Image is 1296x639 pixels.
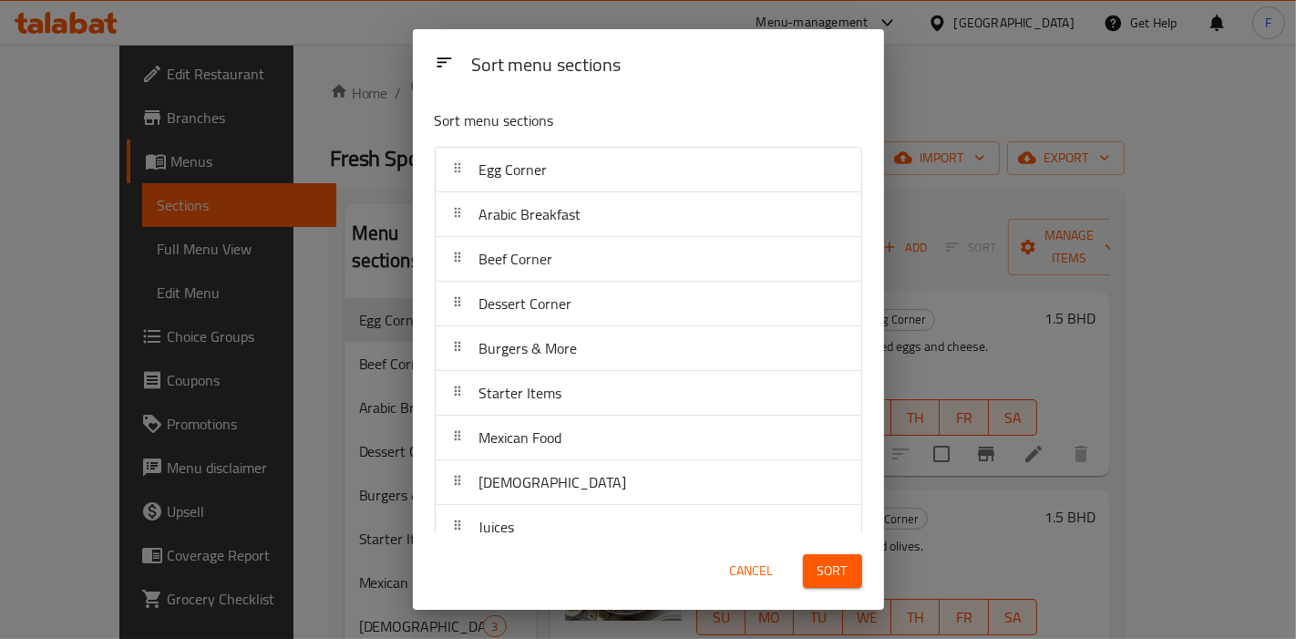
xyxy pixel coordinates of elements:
span: [DEMOGRAPHIC_DATA] [479,469,627,496]
div: Burgers & More [436,326,861,371]
p: Sort menu sections [435,109,774,132]
div: Sort menu sections [464,46,869,87]
button: Cancel [723,554,781,588]
div: Egg Corner [436,148,861,192]
span: Burgers & More [479,335,578,362]
div: Dessert Corner [436,282,861,326]
div: [DEMOGRAPHIC_DATA] [436,460,861,505]
div: Beef Corner [436,237,861,282]
span: Egg Corner [479,156,548,183]
span: Cancel [730,560,774,582]
span: Beef Corner [479,245,553,273]
div: Arabic Breakfast [436,192,861,237]
span: Mexican Food [479,424,562,451]
span: Arabic Breakfast [479,201,581,228]
span: Juices [479,513,515,541]
span: Sort [818,560,848,582]
button: Sort [803,554,862,588]
div: Mexican Food [436,416,861,460]
span: Dessert Corner [479,290,572,317]
div: Starter Items [436,371,861,416]
div: Juices [436,505,861,550]
span: Starter Items [479,379,562,407]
